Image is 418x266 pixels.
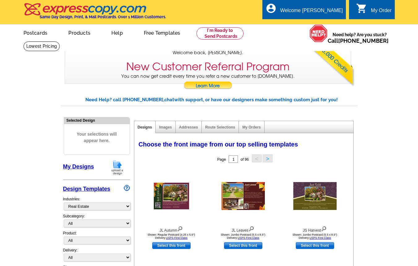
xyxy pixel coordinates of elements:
[63,164,94,170] a: My Designs
[166,236,187,239] a: USPS First Class
[356,7,392,15] a: shopping_cart My Order
[124,185,130,191] img: design-wizard-help-icon.png
[138,125,152,129] a: Designs
[40,15,166,19] h4: Same Day Design, Print, & Mail Postcards. Over 1 Million Customers.
[328,32,392,44] span: Need help? Are you stuck?
[139,141,298,148] span: Choose the front image from our top selling templates
[109,159,125,175] img: upload-design
[321,225,327,232] img: view design details
[24,7,166,19] a: Same Day Design, Print, & Mail Postcards. Over 1 Million Customers.
[281,225,349,233] div: JS Harvest
[177,225,183,232] img: view design details
[69,125,125,150] span: Your selections will appear here.
[159,125,172,129] a: Images
[173,50,243,56] span: Welcome back, [PERSON_NAME].
[126,60,290,73] h3: New Customer Referral Program
[164,97,174,102] span: chat
[63,186,110,192] a: Design Templates
[63,193,130,213] div: Industries:
[240,157,249,162] span: of 96
[293,182,337,210] img: JS Harvest
[137,225,205,233] div: JL Autumn
[281,233,349,239] div: Shown: Jumbo Postcard (5.5 x 8.5") Delivery:
[152,242,191,249] a: use this design
[209,233,277,239] div: Shown: Jumbo Postcard (5.5 x 8.5") Delivery:
[356,3,367,14] i: shopping_cart
[64,117,130,123] div: Selected Design
[338,37,389,44] a: [PHONE_NUMBER]
[63,247,130,264] div: Delivery:
[101,25,133,40] a: Help
[242,125,261,129] a: My Orders
[248,225,254,232] img: view design details
[252,155,262,162] button: <
[65,73,351,91] p: You can now get credit every time you refer a new customer to [DOMAIN_NAME].
[263,155,273,162] button: >
[179,125,198,129] a: Addresses
[205,125,235,129] a: Route Selections
[217,157,226,162] span: Page
[183,81,232,91] a: Learn More
[371,8,392,16] div: My Order
[238,236,259,239] a: USPS First Class
[63,213,130,230] div: Subcategory:
[224,242,262,249] a: use this design
[309,24,328,42] img: help
[63,230,130,247] div: Product:
[265,3,277,14] i: account_circle
[85,96,358,103] div: Need Help? call [PHONE_NUMBER], with support, or have our designers make something custom just fo...
[280,8,343,16] div: Welcome [PERSON_NAME]
[309,236,331,239] a: USPS First Class
[328,37,389,44] span: Call
[58,25,100,40] a: Products
[134,25,190,40] a: Free Templates
[209,225,277,233] div: JL Leaves
[14,25,58,40] a: Postcards
[222,182,265,210] img: JL Leaves
[154,183,189,209] img: JL Autumn
[296,242,334,249] a: use this design
[137,233,205,239] div: Shown: Regular Postcard (4.25 x 5.6") Delivery:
